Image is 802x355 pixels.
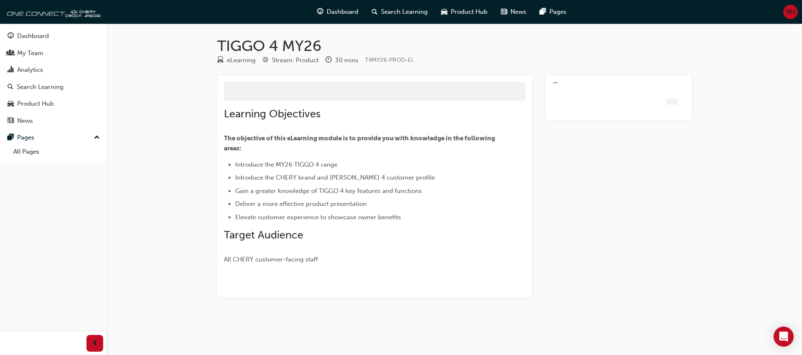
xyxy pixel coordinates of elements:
span: Gain a greater knowledge of TIGGO 4 key features and functions [235,187,422,195]
span: search-icon [8,84,13,91]
span: chart-icon [8,66,14,74]
div: Analytics [17,65,43,75]
div: My Team [17,48,43,58]
button: DashboardMy TeamAnalyticsSearch LearningProduct HubNews [3,27,103,130]
a: car-iconProduct Hub [434,3,494,20]
span: Elevate customer experience to showcase owner benefits [235,213,401,221]
span: NH [786,7,795,17]
div: Open Intercom Messenger [774,327,794,347]
button: NH [783,5,798,19]
span: search-icon [372,7,378,17]
span: car-icon [8,100,14,108]
div: Stream [262,55,319,66]
span: guage-icon [8,33,14,40]
a: Analytics [3,62,103,78]
div: Duration [325,55,358,66]
span: Learning Objectives [224,107,320,120]
a: guage-iconDashboard [310,3,365,20]
span: guage-icon [317,7,323,17]
span: clock-icon [325,57,332,64]
a: pages-iconPages [533,3,573,20]
div: Type [217,55,256,66]
a: Dashboard [3,28,103,44]
a: search-iconSearch Learning [365,3,434,20]
span: Deliver a more effective product presentation [235,200,367,208]
span: Search Learning [381,7,428,17]
span: Pages [549,7,566,17]
span: All CHERY customer-facing staff [224,256,318,263]
span: learningResourceType_ELEARNING-icon [217,57,223,64]
span: pages-icon [540,7,546,17]
div: News [17,116,33,126]
span: Dashboard [327,7,358,17]
div: Dashboard [17,31,49,41]
span: News [510,7,526,17]
span: Introduce the MY26 TIGGO 4 range [235,161,338,168]
a: Product Hub [3,96,103,112]
span: The objective of this eLearning module is to provide you with knowledge in the following areas: [224,134,496,152]
span: up-icon [94,132,100,143]
span: target-icon [262,57,269,64]
div: 30 mins [335,56,358,65]
a: news-iconNews [494,3,533,20]
span: Learning resource code [365,56,414,63]
span: prev-icon [92,338,98,349]
a: All Pages [10,145,103,158]
button: Pages [3,130,103,145]
img: oneconnect [4,3,100,20]
div: Stream: Product [272,56,319,65]
span: news-icon [8,117,14,125]
div: Product Hub [17,99,54,109]
span: people-icon [8,50,14,57]
a: News [3,113,103,129]
div: Search Learning [17,82,63,92]
span: Target Audience [224,228,303,241]
span: news-icon [501,7,507,17]
span: pages-icon [8,134,14,142]
div: Pages [17,133,34,142]
h1: TIGGO 4 MY26 [217,37,692,55]
a: My Team [3,46,103,61]
a: Search Learning [3,79,103,95]
span: Product Hub [451,7,487,17]
span: Introduce the CHERY brand and [PERSON_NAME] 4 customer profile [235,174,435,181]
span: car-icon [441,7,447,17]
div: eLearning [227,56,256,65]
